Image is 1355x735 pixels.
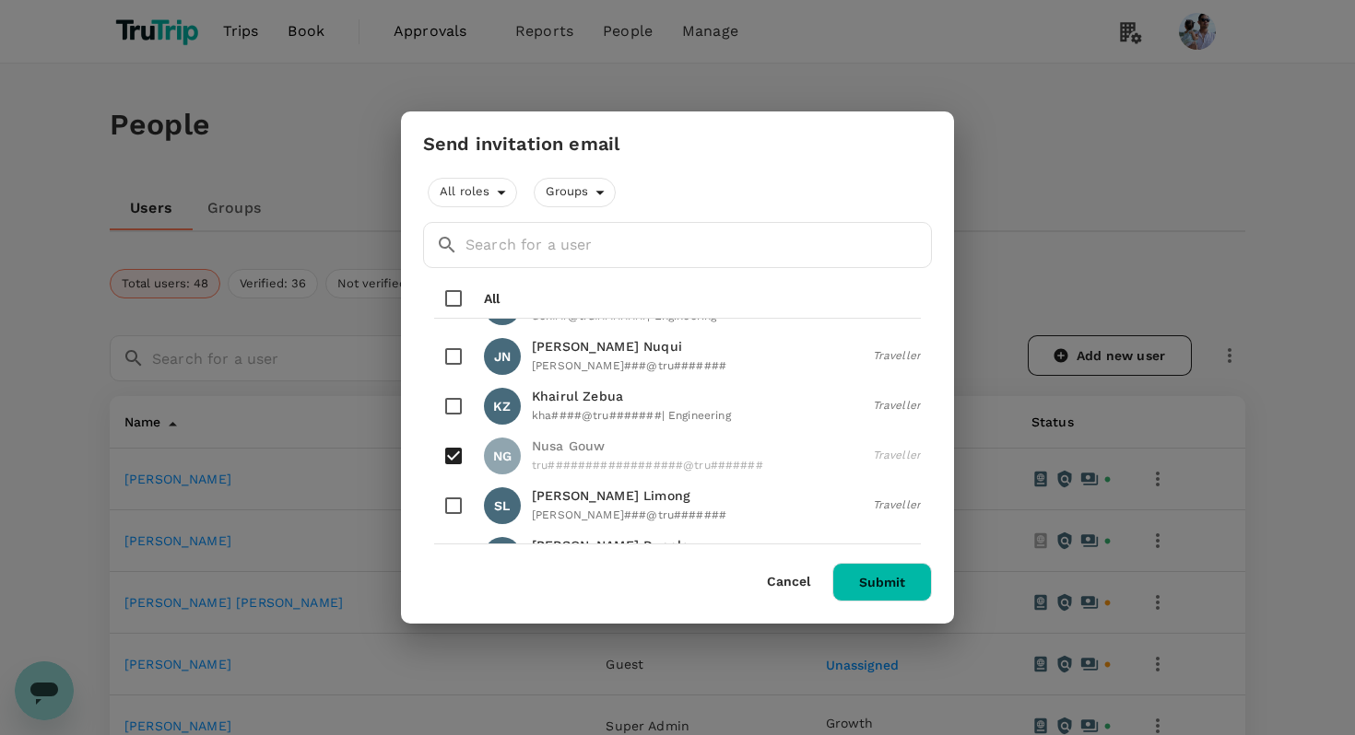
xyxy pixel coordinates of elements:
[532,337,726,356] p: [PERSON_NAME] Nuqui
[534,178,616,207] div: Groups
[429,183,497,201] span: All roles
[494,347,511,366] p: JN
[494,496,510,515] p: SL
[873,397,921,415] span: Traveller
[873,347,921,366] span: Traveller
[428,178,517,207] div: All roles
[532,409,731,422] span: kha####@tru####### | Engineering
[423,134,619,155] h3: Send invitation email
[493,397,511,415] p: KZ
[532,536,689,554] p: [PERSON_NAME] Dupale
[484,289,500,308] p: All
[767,575,810,589] button: Cancel
[532,437,763,455] p: Nusa Gouw
[532,359,726,372] span: [PERSON_NAME]###@tru#######
[493,447,512,465] p: NG
[532,486,726,505] p: [PERSON_NAME] Limong
[832,563,932,601] button: Submit
[465,222,932,268] input: Search for a user
[873,496,921,515] span: Traveller
[535,183,595,201] span: Groups
[532,387,731,405] p: Khairul Zebua
[873,447,921,465] span: Traveller
[532,309,716,322] span: den##@tru####### | Engineering
[532,508,726,521] span: [PERSON_NAME]###@tru#######
[532,459,763,472] span: tru##################@tru#######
